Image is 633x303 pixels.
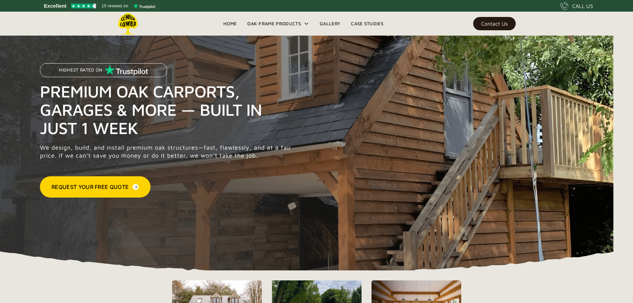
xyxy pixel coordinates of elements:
[40,82,295,137] h1: Premium Oak Carports, Garages & More — Built in Just 1 Week
[481,21,508,26] div: Contact Us
[52,183,129,191] div: Request Your Free Quote
[560,2,593,10] a: CALL US
[71,4,96,8] img: Trustpilot 4.5 stars
[44,2,66,10] span: Excellent
[40,63,167,82] a: Highest Rated on
[59,68,102,73] p: Highest Rated on
[473,17,516,30] a: Contact Us
[40,144,295,160] p: We design, build, and install premium oak structures—fast, flawlessly, and at a fair price. If we...
[133,3,155,9] img: Trustpilot logo
[40,176,151,198] a: Request Your Free Quote
[242,12,314,36] div: Oak-Frame Products
[346,19,389,29] a: Case Studies
[247,20,301,28] div: Oak-Frame Products
[218,19,242,29] a: Home
[40,1,160,11] a: See Lemon Lumba reviews on Trustpilot
[572,2,593,10] div: CALL US
[102,2,128,10] span: 15 reviews on
[314,19,346,29] a: Gallery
